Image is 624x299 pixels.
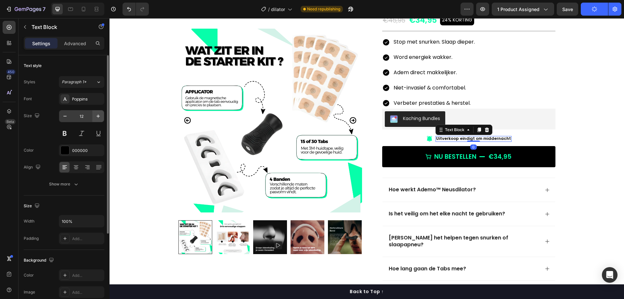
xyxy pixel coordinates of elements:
[284,19,365,29] p: Stop met snurken. Slaap dieper.
[123,3,149,16] div: Undo/Redo
[497,6,539,13] span: 1 product assigned
[5,119,16,124] div: Beta
[279,192,396,199] p: Is het veilig om het elke nacht te gebruiken?
[62,79,86,85] span: Paragraph 1*
[240,270,274,277] div: Back to Top ↑
[72,236,103,242] div: Add...
[72,290,103,295] div: Add...
[307,6,340,12] span: Need republishing
[24,147,34,153] div: Color
[24,236,39,241] div: Padding
[49,181,79,187] div: Show more
[240,99,247,106] button: Carousel Next Arrow
[24,272,34,278] div: Color
[59,215,104,227] input: Auto
[32,40,50,47] p: Settings
[72,273,103,279] div: Add...
[110,18,624,299] iframe: Design area
[24,178,104,190] button: Show more
[284,80,365,90] p: Verbeter prestaties & herstel.
[293,97,331,104] div: Kaching Bundles
[557,3,578,16] button: Save
[284,65,365,75] p: Niet-invasief & comfortabel.
[562,7,573,12] span: Save
[325,135,367,143] div: NU BESTELLEN
[64,40,86,47] p: Advanced
[24,79,35,85] div: Styles
[279,168,366,175] p: Hoe werkt Ademo™ Neusdilator?
[273,128,446,149] button: NU BESTELLEN
[280,97,288,105] img: KachingBundles.png
[72,96,103,102] div: Poppins
[361,126,367,131] div: 0
[268,6,270,13] span: /
[24,63,42,69] div: Text style
[24,289,35,295] div: Image
[327,118,401,123] p: Uitverkoop eindigt om middernacht
[271,6,285,13] span: dilator
[334,109,356,115] div: Text Block
[24,256,55,265] div: Background
[59,76,104,88] button: Paragraph 1*
[72,148,103,154] div: 000000
[24,218,34,224] div: Width
[24,163,42,172] div: Align
[6,69,16,75] div: 450
[284,34,365,44] p: Word energiek wakker.
[279,216,429,230] p: [PERSON_NAME] het helpen tegen snurken of slaapapneu?
[24,96,32,102] div: Font
[602,267,617,283] div: Open Intercom Messenger
[43,5,45,13] p: 7
[378,134,403,143] div: €34,95
[284,50,365,59] p: Adem direct makkelijker.
[24,112,41,120] div: Size
[279,247,357,254] p: Hoe lang gaan de Tabs mee?
[32,23,87,31] p: Text Block
[275,93,336,109] button: Kaching Bundles
[24,202,41,211] div: Size
[326,118,402,124] div: Rich Text Editor. Editing area: main
[3,3,48,16] button: 7
[492,3,554,16] button: 1 product assigned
